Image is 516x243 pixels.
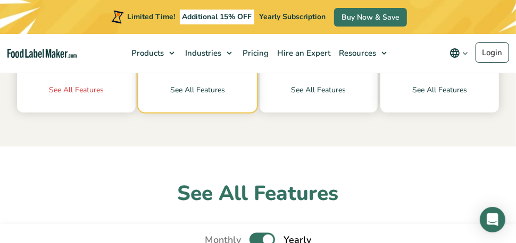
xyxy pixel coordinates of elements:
[17,84,136,112] a: See All Features
[259,12,326,22] span: Yearly Subscription
[272,34,334,72] a: Hire an Expert
[380,84,499,112] a: See All Features
[334,8,407,27] a: Buy Now & Save
[17,180,499,207] h2: See All Features
[260,84,378,112] a: See All Features
[274,48,331,58] span: Hire an Expert
[7,49,77,58] a: Food Label Maker homepage
[182,48,222,58] span: Industries
[126,34,180,72] a: Products
[442,42,476,64] button: Change language
[180,34,237,72] a: Industries
[128,48,165,58] span: Products
[480,207,505,232] div: Open Intercom Messenger
[237,34,272,72] a: Pricing
[239,48,270,58] span: Pricing
[336,48,377,58] span: Resources
[138,84,257,112] a: See All Features
[334,34,392,72] a: Resources
[127,12,175,22] span: Limited Time!
[476,42,509,63] a: Login
[180,10,255,24] span: Additional 15% OFF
